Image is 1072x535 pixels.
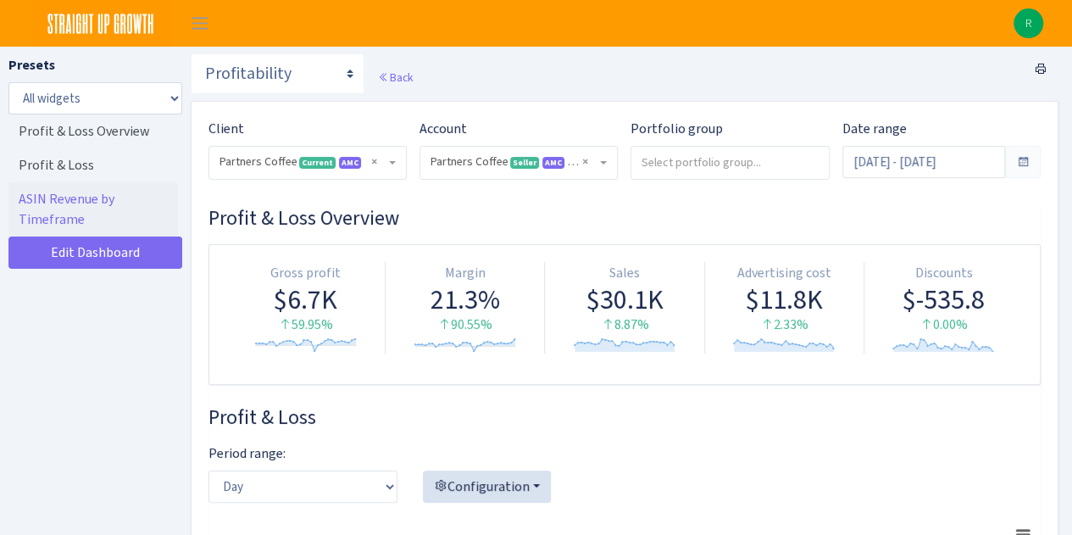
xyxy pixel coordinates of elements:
div: 2.33% [712,315,857,335]
span: Current [299,157,336,169]
span: AMC [542,157,564,169]
img: Rachel [1014,8,1043,38]
div: 90.55% [392,315,537,335]
span: Seller [510,157,539,169]
span: AMC [339,157,361,169]
a: Back [378,70,413,85]
a: Edit Dashboard [8,237,182,269]
div: Margin [392,264,537,283]
div: 21.3% [392,283,537,315]
span: Partners Coffee <span class="badge badge-success">Seller</span><span class="badge badge-primary" ... [420,147,617,179]
span: Partners Coffee <span class="badge badge-success">Seller</span><span class="badge badge-primary" ... [430,153,597,170]
label: Portfolio group [630,119,723,139]
label: Client [208,119,244,139]
h3: Widget #30 [208,206,1041,231]
div: $30.1K [552,283,697,315]
div: $-535.8 [871,283,1016,315]
div: Gross profit [233,264,378,283]
div: 59.95% [233,315,378,335]
label: Period range: [208,443,286,464]
span: Remove all items [582,153,588,170]
div: 0.00% [871,315,1016,335]
div: Advertising cost [712,264,857,283]
input: Select portfolio group... [631,147,829,177]
span: Partners Coffee <span class="badge badge-success">Current</span><span class="badge badge-primary"... [209,147,406,179]
div: Sales [552,264,697,283]
div: Discounts [871,264,1016,283]
a: Profit & Loss [8,148,178,182]
div: $11.8K [712,283,857,315]
label: Account [419,119,467,139]
a: ASIN Revenue by Timeframe [8,182,178,237]
a: Profit & Loss Overview [8,114,178,148]
div: 8.87% [552,315,697,335]
label: Presets [8,55,55,75]
div: $6.7K [233,283,378,315]
label: Date range [842,119,907,139]
a: R [1014,8,1043,38]
button: Toggle navigation [179,9,221,37]
span: Remove all items [371,153,377,170]
span: Partners Coffee <span class="badge badge-success">Current</span><span class="badge badge-primary"... [219,153,386,170]
h3: Widget #28 [208,405,1041,430]
button: Configuration [423,471,551,503]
